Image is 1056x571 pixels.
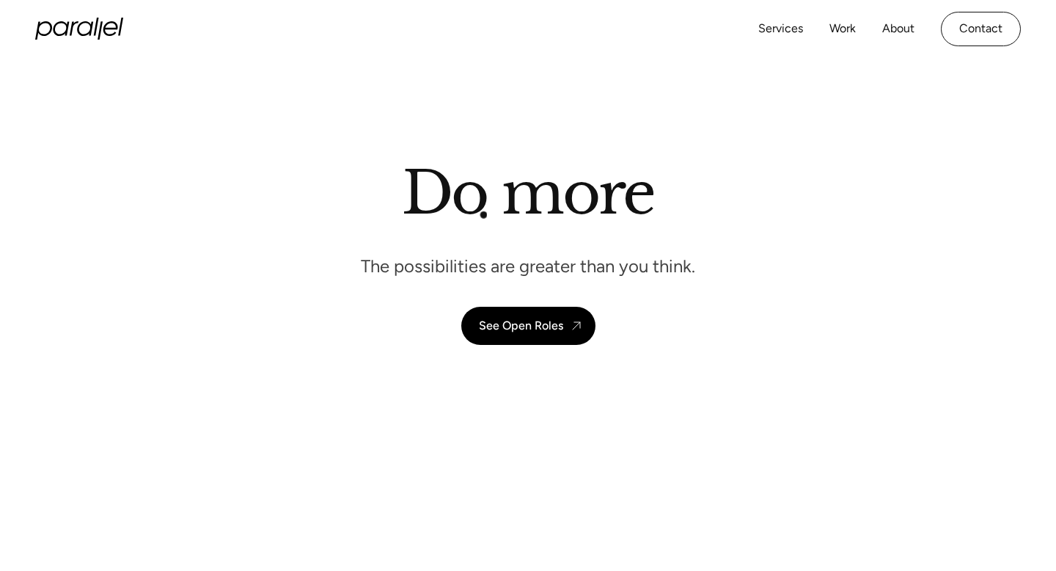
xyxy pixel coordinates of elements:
[882,18,914,40] a: About
[829,18,856,40] a: Work
[361,255,695,277] p: The possibilities are greater than you think.
[758,18,803,40] a: Services
[479,319,563,332] div: See Open Roles
[941,12,1021,46] a: Contact
[402,158,655,228] h1: Do more
[461,307,595,345] a: See Open Roles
